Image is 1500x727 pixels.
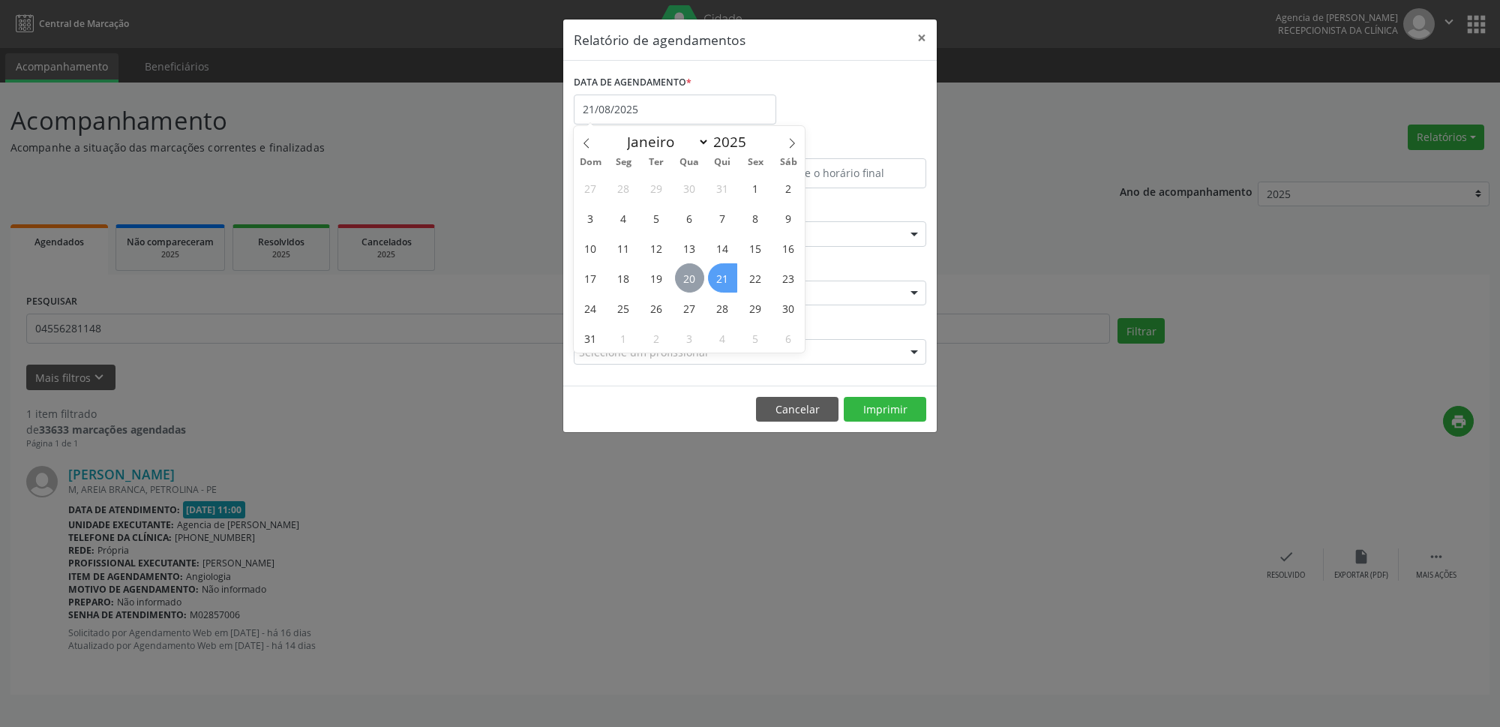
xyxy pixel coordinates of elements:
span: Sáb [772,158,805,167]
span: Agosto 29, 2025 [741,293,770,323]
button: Cancelar [756,397,838,422]
span: Agosto 15, 2025 [741,233,770,263]
span: Setembro 4, 2025 [708,323,737,353]
span: Agosto 13, 2025 [675,233,704,263]
span: Julho 27, 2025 [576,173,605,203]
span: Julho 31, 2025 [708,173,737,203]
button: Imprimir [844,397,926,422]
h5: Relatório de agendamentos [574,30,745,50]
span: Agosto 1, 2025 [741,173,770,203]
span: Setembro 2, 2025 [642,323,671,353]
input: Selecione uma data ou intervalo [574,95,776,125]
span: Agosto 4, 2025 [609,203,638,233]
span: Qua [673,158,706,167]
span: Agosto 21, 2025 [708,263,737,293]
label: DATA DE AGENDAMENTO [574,71,691,95]
span: Julho 28, 2025 [609,173,638,203]
span: Agosto 7, 2025 [708,203,737,233]
button: Close [907,20,937,56]
span: Seg [607,158,640,167]
span: Agosto 28, 2025 [708,293,737,323]
span: Julho 29, 2025 [642,173,671,203]
label: ATÉ [754,135,926,158]
span: Setembro 3, 2025 [675,323,704,353]
span: Agosto 9, 2025 [774,203,803,233]
span: Agosto 16, 2025 [774,233,803,263]
span: Agosto 8, 2025 [741,203,770,233]
span: Agosto 2, 2025 [774,173,803,203]
select: Month [619,131,709,152]
span: Agosto 24, 2025 [576,293,605,323]
span: Qui [706,158,739,167]
span: Agosto 18, 2025 [609,263,638,293]
span: Agosto 19, 2025 [642,263,671,293]
span: Agosto 22, 2025 [741,263,770,293]
span: Ter [640,158,673,167]
span: Agosto 5, 2025 [642,203,671,233]
span: Dom [574,158,607,167]
span: Julho 30, 2025 [675,173,704,203]
span: Agosto 6, 2025 [675,203,704,233]
span: Agosto 31, 2025 [576,323,605,353]
span: Setembro 5, 2025 [741,323,770,353]
span: Agosto 26, 2025 [642,293,671,323]
span: Agosto 23, 2025 [774,263,803,293]
span: Agosto 10, 2025 [576,233,605,263]
input: Year [709,132,759,152]
span: Agosto 20, 2025 [675,263,704,293]
span: Setembro 6, 2025 [774,323,803,353]
span: Agosto 3, 2025 [576,203,605,233]
span: Agosto 14, 2025 [708,233,737,263]
span: Agosto 12, 2025 [642,233,671,263]
span: Setembro 1, 2025 [609,323,638,353]
span: Agosto 11, 2025 [609,233,638,263]
input: Selecione o horário final [754,158,926,188]
span: Agosto 17, 2025 [576,263,605,293]
span: Sex [739,158,772,167]
span: Agosto 30, 2025 [774,293,803,323]
span: Agosto 27, 2025 [675,293,704,323]
span: Agosto 25, 2025 [609,293,638,323]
